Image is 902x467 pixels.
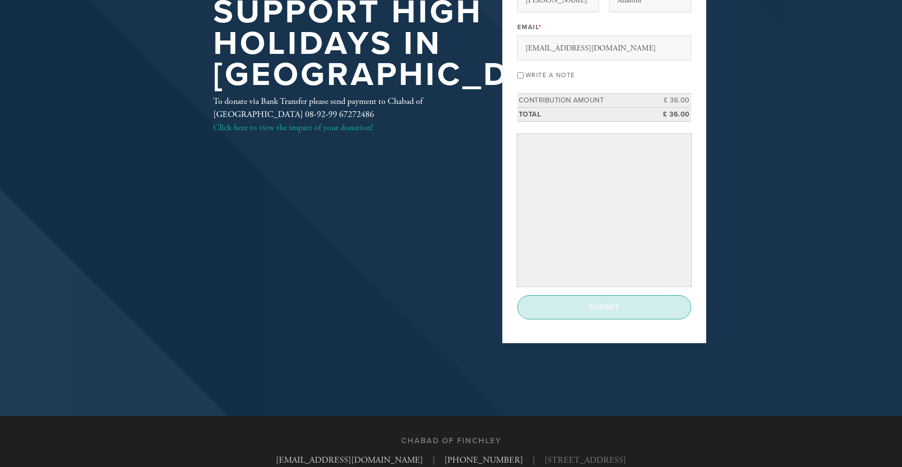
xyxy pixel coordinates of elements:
[647,94,691,108] td: £ 36.00
[526,71,575,79] label: Write a note
[533,453,535,467] span: |
[517,107,647,121] td: Total
[519,136,689,284] iframe: Secure payment input frame
[213,122,373,133] a: Click here to view the impact of your donation!
[444,454,523,466] a: [PHONE_NUMBER]
[517,295,691,319] input: Submit
[517,23,542,32] label: Email
[401,436,501,446] h3: Chabad of Finchley
[517,94,647,108] td: Contribution Amount
[433,453,435,467] span: |
[539,23,542,31] span: This field is required.
[213,95,471,134] div: To donate via Bank Transfer please send payment to Chabad of [GEOGRAPHIC_DATA] 08-92-99 67272486
[276,454,423,466] a: [EMAIL_ADDRESS][DOMAIN_NAME]
[545,453,626,467] span: [STREET_ADDRESS]
[647,107,691,121] td: £ 36.00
